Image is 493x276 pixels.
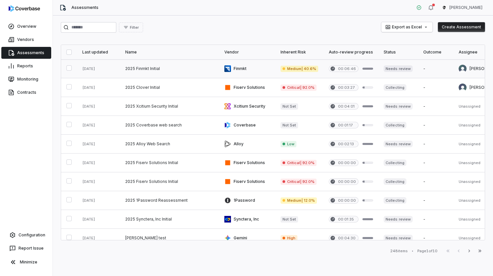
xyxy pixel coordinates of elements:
span: Assessments [71,5,98,10]
button: Filter [119,22,143,32]
td: - [418,154,453,172]
a: Contracts [1,86,51,98]
div: Vendor [224,50,270,55]
td: - [418,191,453,210]
span: Filter [130,25,139,30]
td: - [418,78,453,97]
div: Outcome [423,50,448,55]
td: - [418,172,453,191]
img: Zi Chong Kao avatar [459,65,467,73]
span: [PERSON_NAME] [449,5,482,10]
img: Gus Cuddy avatar [441,5,447,10]
div: Name [125,50,214,55]
td: - [418,59,453,78]
button: Export as Excel [381,22,433,32]
img: Brian Ball avatar [459,84,467,91]
button: Report Issue [3,242,50,254]
a: Vendors [1,34,51,46]
a: Assessments [1,47,51,59]
a: Monitoring [1,73,51,85]
div: • [412,249,413,253]
div: Last updated [82,50,115,55]
div: Auto-review progress [329,50,373,55]
div: Inherent Risk [281,50,318,55]
div: Page 1 of 10 [417,249,437,254]
img: logo-D7KZi-bG.svg [9,5,40,12]
td: - [418,97,453,116]
a: Configuration [3,229,50,241]
button: Create Assessment [438,22,485,32]
div: Status [384,50,412,55]
td: - [418,229,453,248]
button: Minimize [3,256,50,269]
div: 248 items [390,249,408,254]
a: Overview [1,20,51,32]
button: Gus Cuddy avatar[PERSON_NAME] [437,3,486,13]
td: - [418,116,453,135]
a: Reports [1,60,51,72]
td: - [418,210,453,229]
td: - [418,135,453,154]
